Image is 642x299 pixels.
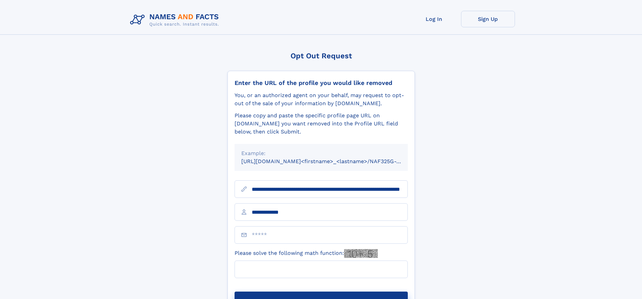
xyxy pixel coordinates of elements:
a: Sign Up [461,11,515,27]
div: Example: [241,149,401,157]
div: Enter the URL of the profile you would like removed [235,79,408,87]
div: You, or an authorized agent on your behalf, may request to opt-out of the sale of your informatio... [235,91,408,108]
img: Logo Names and Facts [127,11,224,29]
label: Please solve the following math function: [235,249,378,258]
div: Opt Out Request [227,52,415,60]
div: Please copy and paste the specific profile page URL on [DOMAIN_NAME] you want removed into the Pr... [235,112,408,136]
a: Log In [407,11,461,27]
small: [URL][DOMAIN_NAME]<firstname>_<lastname>/NAF325G-xxxxxxxx [241,158,421,165]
